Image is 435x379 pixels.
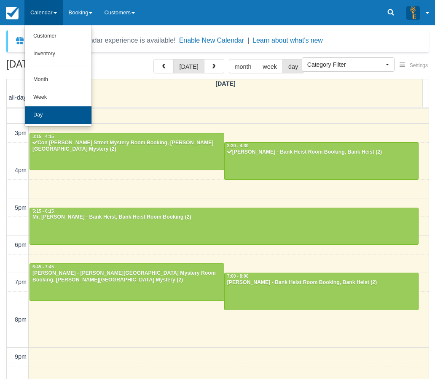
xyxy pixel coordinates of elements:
div: Con [PERSON_NAME] Street Mystery Room Booking, [PERSON_NAME][GEOGRAPHIC_DATA] Mystery (2) [32,140,222,153]
span: 8pm [15,316,27,323]
span: [DATE] [215,80,236,87]
span: 5pm [15,204,27,211]
span: 3:30 - 4:30 [227,143,249,148]
h2: [DATE] [6,59,113,75]
button: week [257,59,283,73]
button: [DATE] [173,59,204,73]
a: 7:00 - 8:00[PERSON_NAME] - Bank Heist Room Booking, Bank Heist (2) [224,273,419,310]
a: Customer [25,27,91,45]
span: 6:45 - 7:45 [32,265,54,269]
div: [PERSON_NAME] - Bank Heist Room Booking, Bank Heist (2) [227,279,416,286]
span: 5:15 - 6:15 [32,209,54,214]
a: 5:15 - 6:15Mr. [PERSON_NAME] - Bank Heist, Bank Heist Room Booking (2) [30,208,419,245]
div: [PERSON_NAME] - [PERSON_NAME][GEOGRAPHIC_DATA] Mystery Room Booking, [PERSON_NAME][GEOGRAPHIC_DAT... [32,270,222,284]
button: day [282,59,304,73]
span: 3pm [15,130,27,136]
button: month [229,59,258,73]
span: 7:00 - 8:00 [227,274,249,279]
div: [PERSON_NAME] - Bank Heist Room Booking, Bank Heist (2) [227,149,416,156]
button: Category Filter [302,57,395,72]
a: Day [25,106,91,124]
a: Learn about what's new [252,37,323,44]
button: Enable New Calendar [179,36,244,45]
a: 3:30 - 4:30[PERSON_NAME] - Bank Heist Room Booking, Bank Heist (2) [224,142,419,179]
span: 6pm [15,241,27,248]
a: Inventory [25,45,91,63]
span: Category Filter [307,60,384,69]
a: Month [25,71,91,89]
span: 4pm [15,167,27,173]
a: Week [25,89,91,106]
span: 3:15 - 4:15 [32,134,54,139]
span: 9pm [15,353,27,360]
img: checkfront-main-nav-mini-logo.png [6,7,19,19]
div: A new Booking Calendar experience is available! [28,35,176,46]
span: all-day [9,94,27,101]
button: Settings [395,60,433,72]
img: A3 [406,6,420,19]
ul: Calendar [24,25,92,127]
span: | [247,37,249,44]
span: 7pm [15,279,27,285]
span: Settings [410,62,428,68]
a: 3:15 - 4:15Con [PERSON_NAME] Street Mystery Room Booking, [PERSON_NAME][GEOGRAPHIC_DATA] Mystery (2) [30,133,224,170]
a: 6:45 - 7:45[PERSON_NAME] - [PERSON_NAME][GEOGRAPHIC_DATA] Mystery Room Booking, [PERSON_NAME][GEO... [30,263,224,300]
div: Mr. [PERSON_NAME] - Bank Heist, Bank Heist Room Booking (2) [32,214,416,221]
